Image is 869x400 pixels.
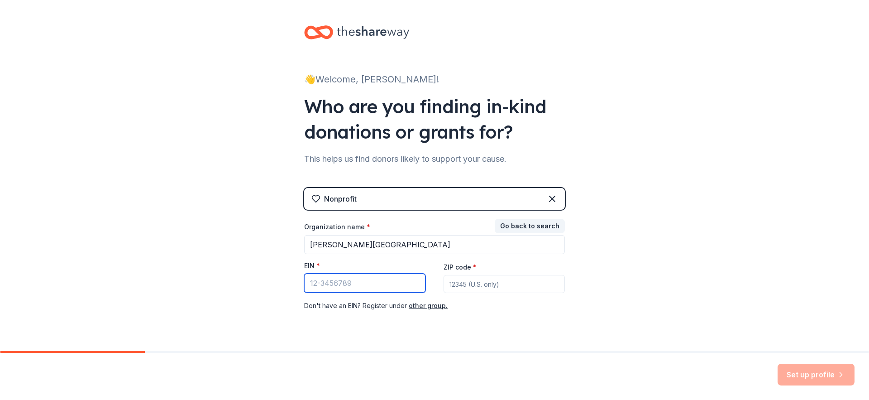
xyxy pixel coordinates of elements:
[304,94,565,145] div: Who are you finding in-kind donations or grants for?
[324,193,357,204] div: Nonprofit
[495,219,565,233] button: Go back to search
[304,152,565,166] div: This helps us find donors likely to support your cause.
[409,300,448,311] button: other group.
[304,235,565,254] input: American Red Cross
[444,263,477,272] label: ZIP code
[304,300,565,311] div: Don ' t have an EIN? Register under
[304,274,425,293] input: 12-3456789
[444,275,565,293] input: 12345 (U.S. only)
[304,222,370,231] label: Organization name
[304,72,565,87] div: 👋 Welcome, [PERSON_NAME]!
[304,261,320,270] label: EIN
